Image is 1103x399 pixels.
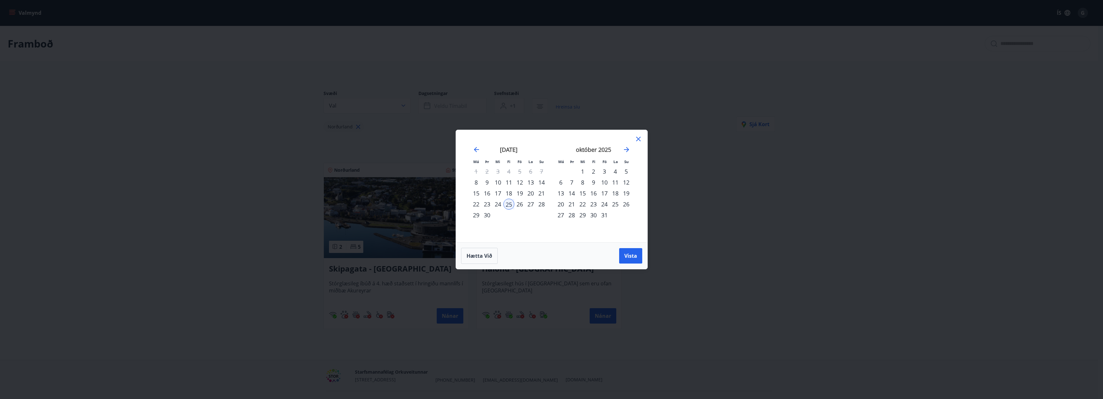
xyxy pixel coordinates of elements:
td: Choose mánudagur, 13. október 2025 as your check-out date. It’s available. [555,188,566,199]
strong: [DATE] [500,146,518,153]
div: 28 [536,199,547,210]
small: Fi [507,159,510,164]
td: Choose laugardagur, 27. september 2025 as your check-out date. It’s available. [525,199,536,210]
div: 23 [482,199,493,210]
td: Choose sunnudagur, 14. september 2025 as your check-out date. It’s available. [536,177,547,188]
div: 30 [588,210,599,221]
div: Move backward to switch to the previous month. [473,146,480,153]
td: Not available. fimmtudagur, 4. september 2025 [503,166,514,177]
td: Choose þriðjudagur, 30. september 2025 as your check-out date. It’s available. [482,210,493,221]
td: Choose sunnudagur, 19. október 2025 as your check-out date. It’s available. [621,188,632,199]
small: Þr [570,159,574,164]
td: Choose laugardagur, 18. október 2025 as your check-out date. It’s available. [610,188,621,199]
td: Choose miðvikudagur, 8. október 2025 as your check-out date. It’s available. [577,177,588,188]
td: Choose miðvikudagur, 24. september 2025 as your check-out date. It’s available. [493,199,503,210]
td: Choose sunnudagur, 5. október 2025 as your check-out date. It’s available. [621,166,632,177]
td: Choose miðvikudagur, 17. september 2025 as your check-out date. It’s available. [493,188,503,199]
td: Choose þriðjudagur, 21. október 2025 as your check-out date. It’s available. [566,199,577,210]
td: Choose föstudagur, 17. október 2025 as your check-out date. It’s available. [599,188,610,199]
td: Choose fimmtudagur, 9. október 2025 as your check-out date. It’s available. [588,177,599,188]
td: Choose föstudagur, 3. október 2025 as your check-out date. It’s available. [599,166,610,177]
small: Fi [592,159,595,164]
div: 26 [514,199,525,210]
div: 24 [599,199,610,210]
small: Su [539,159,544,164]
div: 14 [566,188,577,199]
div: 9 [588,177,599,188]
div: 1 [577,166,588,177]
div: 13 [555,188,566,199]
div: 17 [493,188,503,199]
td: Choose sunnudagur, 26. október 2025 as your check-out date. It’s available. [621,199,632,210]
div: 15 [577,188,588,199]
td: Not available. föstudagur, 5. september 2025 [514,166,525,177]
td: Choose fimmtudagur, 30. október 2025 as your check-out date. It’s available. [588,210,599,221]
div: 8 [471,177,482,188]
div: 29 [471,210,482,221]
td: Choose fimmtudagur, 18. september 2025 as your check-out date. It’s available. [503,188,514,199]
td: Choose fimmtudagur, 11. september 2025 as your check-out date. It’s available. [503,177,514,188]
td: Not available. sunnudagur, 7. september 2025 [536,166,547,177]
div: Calendar [464,138,640,235]
small: Su [624,159,629,164]
span: Hætta við [467,252,492,259]
div: 7 [566,177,577,188]
div: 25 [503,199,514,210]
td: Choose föstudagur, 19. september 2025 as your check-out date. It’s available. [514,188,525,199]
div: 25 [610,199,621,210]
small: Þr [485,159,489,164]
td: Choose laugardagur, 25. október 2025 as your check-out date. It’s available. [610,199,621,210]
td: Not available. laugardagur, 6. september 2025 [525,166,536,177]
div: Move forward to switch to the next month. [623,146,630,153]
div: 11 [503,177,514,188]
td: Choose mánudagur, 15. september 2025 as your check-out date. It’s available. [471,188,482,199]
div: 9 [482,177,493,188]
td: Choose miðvikudagur, 22. október 2025 as your check-out date. It’s available. [577,199,588,210]
td: Choose þriðjudagur, 7. október 2025 as your check-out date. It’s available. [566,177,577,188]
div: 11 [610,177,621,188]
div: 18 [503,188,514,199]
td: Choose laugardagur, 20. september 2025 as your check-out date. It’s available. [525,188,536,199]
td: Choose fimmtudagur, 2. október 2025 as your check-out date. It’s available. [588,166,599,177]
small: La [613,159,618,164]
td: Choose þriðjudagur, 16. september 2025 as your check-out date. It’s available. [482,188,493,199]
div: 24 [493,199,503,210]
span: Vista [624,252,637,259]
div: 26 [621,199,632,210]
small: Má [558,159,564,164]
div: 10 [493,177,503,188]
div: 22 [471,199,482,210]
div: 16 [588,188,599,199]
td: Choose miðvikudagur, 10. september 2025 as your check-out date. It’s available. [493,177,503,188]
div: 5 [621,166,632,177]
td: Choose fimmtudagur, 23. október 2025 as your check-out date. It’s available. [588,199,599,210]
td: Choose þriðjudagur, 23. september 2025 as your check-out date. It’s available. [482,199,493,210]
td: Choose sunnudagur, 21. september 2025 as your check-out date. It’s available. [536,188,547,199]
td: Choose föstudagur, 31. október 2025 as your check-out date. It’s available. [599,210,610,221]
button: Vista [619,248,642,264]
div: 22 [577,199,588,210]
td: Choose föstudagur, 26. september 2025 as your check-out date. It’s available. [514,199,525,210]
div: 12 [621,177,632,188]
td: Not available. mánudagur, 1. september 2025 [471,166,482,177]
td: Choose miðvikudagur, 29. október 2025 as your check-out date. It’s available. [577,210,588,221]
div: 21 [566,199,577,210]
small: Mi [495,159,500,164]
td: Choose þriðjudagur, 14. október 2025 as your check-out date. It’s available. [566,188,577,199]
td: Not available. þriðjudagur, 2. september 2025 [482,166,493,177]
td: Choose laugardagur, 4. október 2025 as your check-out date. It’s available. [610,166,621,177]
div: 3 [599,166,610,177]
div: 21 [536,188,547,199]
td: Choose föstudagur, 24. október 2025 as your check-out date. It’s available. [599,199,610,210]
small: Fö [518,159,522,164]
td: Choose föstudagur, 12. september 2025 as your check-out date. It’s available. [514,177,525,188]
div: 27 [525,199,536,210]
td: Selected as start date. fimmtudagur, 25. september 2025 [503,199,514,210]
button: Hætta við [461,248,498,264]
small: Má [473,159,479,164]
div: 14 [536,177,547,188]
div: 6 [555,177,566,188]
td: Choose föstudagur, 10. október 2025 as your check-out date. It’s available. [599,177,610,188]
div: 10 [599,177,610,188]
div: 31 [599,210,610,221]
